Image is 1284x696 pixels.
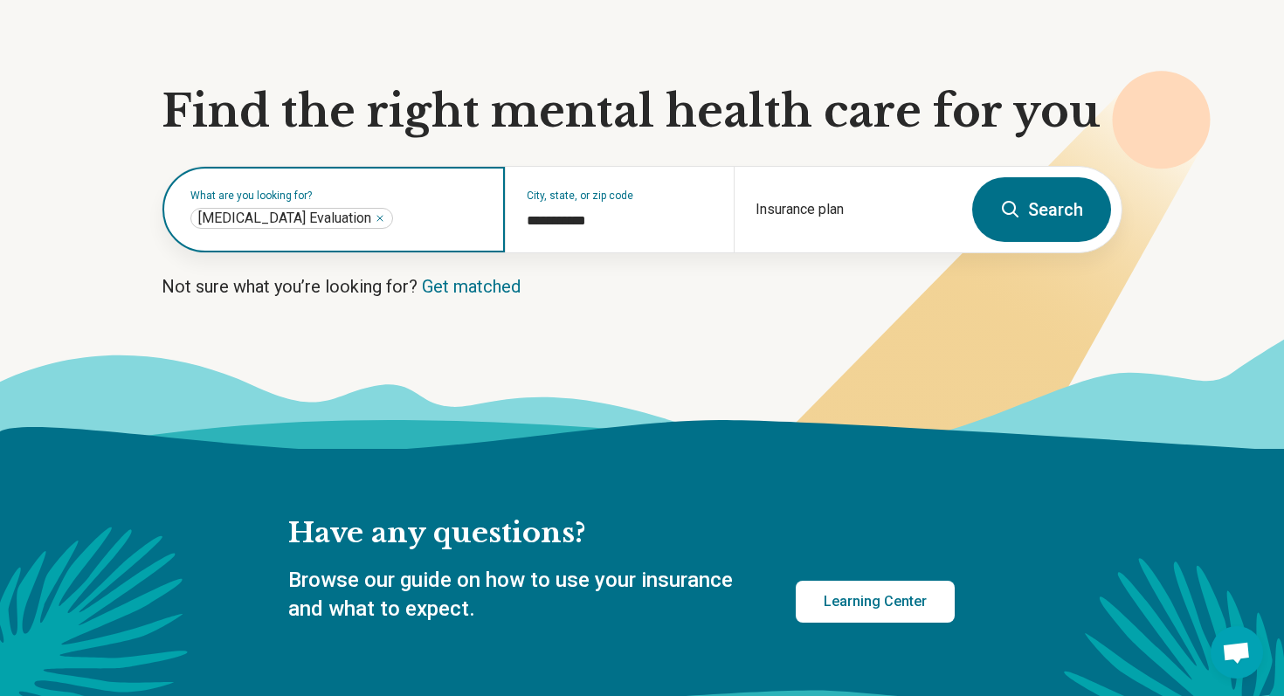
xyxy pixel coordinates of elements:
div: ADHD Evaluation [190,208,393,229]
button: ADHD Evaluation [375,213,385,224]
a: Learning Center [796,581,955,623]
button: Search [972,177,1111,242]
h2: Have any questions? [288,515,955,552]
h1: Find the right mental health care for you [162,86,1122,138]
p: Not sure what you’re looking for? [162,274,1122,299]
span: [MEDICAL_DATA] Evaluation [198,210,371,227]
a: Get matched [422,276,521,297]
div: Open chat [1211,626,1263,679]
p: Browse our guide on how to use your insurance and what to expect. [288,566,754,624]
label: What are you looking for? [190,190,484,201]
